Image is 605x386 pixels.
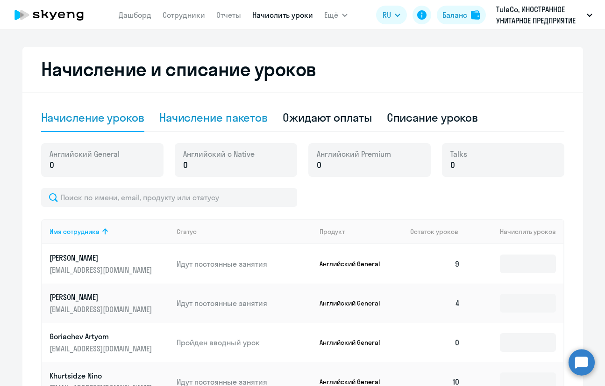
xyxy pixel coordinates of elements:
[163,10,205,20] a: Сотрудники
[50,292,170,314] a: [PERSON_NAME][EMAIL_ADDRESS][DOMAIN_NAME]
[50,227,100,236] div: Имя сотрудника
[50,331,154,342] p: Goriachev Artyom
[320,378,390,386] p: Английский General
[320,227,403,236] div: Продукт
[50,304,154,314] p: [EMAIL_ADDRESS][DOMAIN_NAME]
[41,188,297,207] input: Поиск по имени, email, продукту или статусу
[471,10,480,20] img: balance
[320,260,390,268] p: Английский General
[324,9,338,21] span: Ещё
[383,9,391,21] span: RU
[450,159,455,171] span: 0
[177,227,197,236] div: Статус
[50,331,170,354] a: Goriachev Artyom[EMAIL_ADDRESS][DOMAIN_NAME]
[50,292,154,302] p: [PERSON_NAME]
[183,149,255,159] span: Английский с Native
[320,227,345,236] div: Продукт
[216,10,241,20] a: Отчеты
[317,149,391,159] span: Английский Premium
[50,343,154,354] p: [EMAIL_ADDRESS][DOMAIN_NAME]
[252,10,313,20] a: Начислить уроки
[50,253,154,263] p: [PERSON_NAME]
[50,253,170,275] a: [PERSON_NAME][EMAIL_ADDRESS][DOMAIN_NAME]
[450,149,467,159] span: Talks
[403,244,468,284] td: 9
[403,284,468,323] td: 4
[50,265,154,275] p: [EMAIL_ADDRESS][DOMAIN_NAME]
[177,298,312,308] p: Идут постоянные занятия
[437,6,486,24] button: Балансbalance
[159,110,268,125] div: Начисление пакетов
[324,6,348,24] button: Ещё
[387,110,478,125] div: Списание уроков
[50,149,120,159] span: Английский General
[119,10,151,20] a: Дашборд
[376,6,407,24] button: RU
[50,371,154,381] p: Khurtsidze Nino
[50,227,170,236] div: Имя сотрудника
[496,4,583,26] p: TulaCo, ИНОСТРАННОЕ УНИТАРНОЕ ПРЕДПРИЯТИЕ ТУЛА КОНСАЛТИНГ
[410,227,458,236] span: Остаток уроков
[177,337,312,348] p: Пройден вводный урок
[317,159,321,171] span: 0
[41,58,564,80] h2: Начисление и списание уроков
[491,4,597,26] button: TulaCo, ИНОСТРАННОЕ УНИТАРНОЕ ПРЕДПРИЯТИЕ ТУЛА КОНСАЛТИНГ
[320,338,390,347] p: Английский General
[50,159,54,171] span: 0
[41,110,144,125] div: Начисление уроков
[177,259,312,269] p: Идут постоянные занятия
[468,219,563,244] th: Начислить уроков
[320,299,390,307] p: Английский General
[183,159,188,171] span: 0
[410,227,468,236] div: Остаток уроков
[283,110,372,125] div: Ожидают оплаты
[403,323,468,362] td: 0
[177,227,312,236] div: Статус
[442,9,467,21] div: Баланс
